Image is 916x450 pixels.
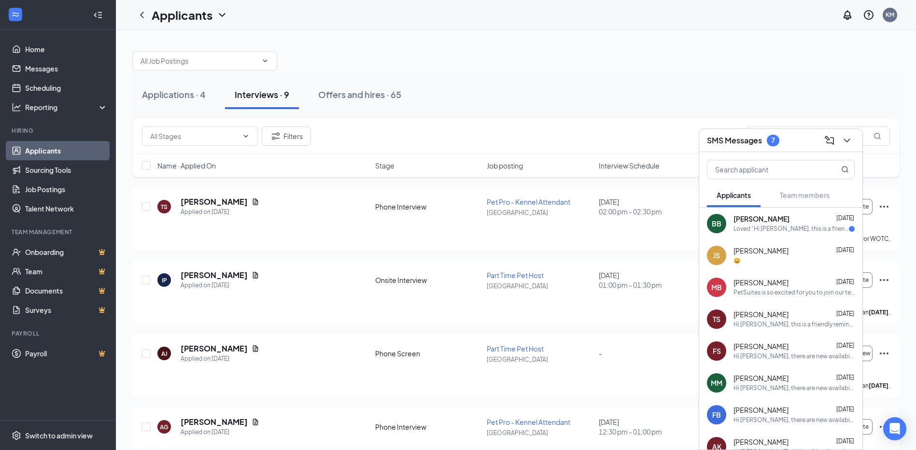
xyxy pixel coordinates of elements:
span: [DATE] [836,310,854,318]
span: [DATE] [836,438,854,445]
a: Sourcing Tools [25,160,108,180]
button: Filter Filters [262,127,311,146]
div: Hi [PERSON_NAME], there are new availabilities for an interview. This is a reminder to schedule y... [733,416,855,424]
div: Applied on [DATE] [181,281,259,290]
div: FS [713,346,721,356]
svg: ChevronDown [216,9,228,21]
input: All Job Postings [141,56,257,66]
a: Applicants [25,141,108,160]
h1: Applicants [152,7,212,23]
div: TS [713,314,720,324]
b: [DATE] [869,382,888,389]
svg: Ellipses [878,421,890,433]
h5: [PERSON_NAME] [181,343,248,354]
a: Scheduling [25,78,108,98]
span: [PERSON_NAME] [733,342,789,352]
span: Pet Pro - Kennel Attendant [487,197,570,206]
span: [DATE] [836,374,854,381]
div: Phone Interview [375,202,481,211]
span: [PERSON_NAME] [733,214,789,224]
a: Talent Network [25,199,108,218]
div: PetSuites is so excited for you to join our team! Do you know anyone else who might be interested... [733,289,855,297]
b: [DATE] [869,309,888,316]
div: Phone Interview [375,422,481,432]
div: Applied on [DATE] [181,354,259,364]
svg: Document [252,418,259,426]
div: Switch to admin view [25,431,93,440]
div: Onsite Interview [375,275,481,285]
h5: [PERSON_NAME] [181,270,248,281]
div: [DATE] [599,197,705,216]
div: Applications · 4 [142,88,206,100]
svg: MagnifyingGlass [874,132,881,140]
span: Interview Schedule [599,161,660,170]
a: TeamCrown [25,262,108,281]
div: BB [712,219,721,228]
svg: Analysis [12,102,21,112]
svg: Ellipses [878,274,890,286]
a: Home [25,40,108,59]
span: Team members [780,191,830,199]
span: [PERSON_NAME] [733,437,789,447]
span: Pet Pro - Kennel Attendant [487,418,570,426]
span: [PERSON_NAME] [733,310,789,320]
p: [GEOGRAPHIC_DATA] [487,282,592,290]
div: IP [162,276,167,284]
div: MB [711,282,722,292]
h5: [PERSON_NAME] [181,417,248,427]
svg: Document [252,345,259,352]
svg: Document [252,271,259,279]
button: ChevronDown [839,133,855,148]
div: TS [161,203,168,211]
div: Hiring [12,127,106,135]
h5: [PERSON_NAME] [181,197,248,207]
span: [PERSON_NAME] [733,246,789,256]
input: Search applicant [707,160,822,179]
div: Applied on [DATE] [181,427,259,437]
a: SurveysCrown [25,300,108,320]
span: [PERSON_NAME] [733,406,789,415]
svg: Notifications [842,9,853,21]
p: [GEOGRAPHIC_DATA] [487,355,592,364]
span: 02:00 pm - 02:30 pm [599,207,705,216]
span: [DATE] [836,215,854,222]
span: Name · Applied On [157,161,216,170]
svg: WorkstreamLogo [11,10,20,19]
div: 😀 [733,257,741,265]
svg: ChevronDown [261,57,269,65]
span: [PERSON_NAME] [733,278,789,288]
svg: Settings [12,431,21,440]
span: Part Time Pet Host [487,271,544,280]
a: DocumentsCrown [25,281,108,300]
svg: QuestionInfo [863,9,874,21]
button: ComposeMessage [822,133,837,148]
p: [GEOGRAPHIC_DATA] [487,429,592,437]
svg: Filter [270,130,282,142]
svg: Collapse [93,10,103,20]
div: Phone Screen [375,349,481,358]
div: Team Management [12,228,106,236]
div: Applied on [DATE] [181,207,259,217]
span: Job posting [487,161,523,170]
div: Hi [PERSON_NAME], there are new availabilities for an interview. This is a reminder to schedule y... [733,352,855,361]
a: PayrollCrown [25,344,108,363]
span: [DATE] [836,342,854,350]
div: 7 [771,136,775,144]
div: Hi [PERSON_NAME], there are new availabilities for an interview. This is a reminder to schedule y... [733,384,855,393]
div: Reporting [25,102,108,112]
svg: ChevronDown [841,135,853,146]
span: - [599,349,602,358]
span: Part Time Pet Host [487,344,544,353]
svg: ComposeMessage [824,135,835,146]
a: OnboardingCrown [25,242,108,262]
div: Open Intercom Messenger [883,417,906,440]
span: [DATE] [836,279,854,286]
div: AG [160,423,169,431]
span: Applicants [717,191,751,199]
div: Loved “Hi [PERSON_NAME], this is a friendly reminder. Your phone interview with PetSuites for Pet... [733,225,849,233]
svg: Document [252,198,259,206]
svg: ChevronDown [242,132,250,140]
div: KM [886,11,894,19]
a: ChevronLeft [136,9,148,21]
div: Offers and hires · 65 [318,88,401,100]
